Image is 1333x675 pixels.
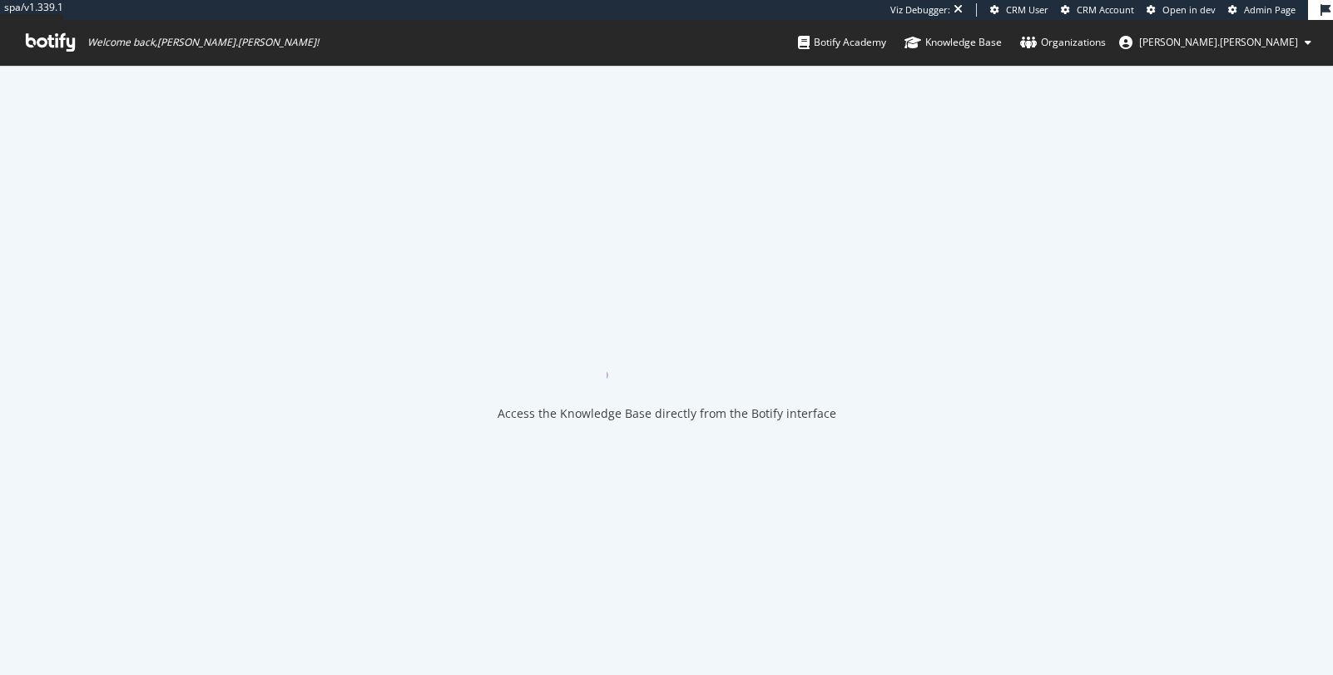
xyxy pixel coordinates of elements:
[890,3,950,17] div: Viz Debugger:
[1020,20,1106,65] a: Organizations
[1162,3,1216,16] span: Open in dev
[1006,3,1048,16] span: CRM User
[904,20,1002,65] a: Knowledge Base
[1147,3,1216,17] a: Open in dev
[1020,34,1106,51] div: Organizations
[1139,35,1298,49] span: ryan.flanagan
[607,319,726,379] div: animation
[990,3,1048,17] a: CRM User
[498,405,836,422] div: Access the Knowledge Base directly from the Botify interface
[798,20,886,65] a: Botify Academy
[87,36,319,49] span: Welcome back, [PERSON_NAME].[PERSON_NAME] !
[904,34,1002,51] div: Knowledge Base
[1106,29,1325,56] button: [PERSON_NAME].[PERSON_NAME]
[1077,3,1134,16] span: CRM Account
[1061,3,1134,17] a: CRM Account
[798,34,886,51] div: Botify Academy
[1244,3,1296,16] span: Admin Page
[1228,3,1296,17] a: Admin Page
